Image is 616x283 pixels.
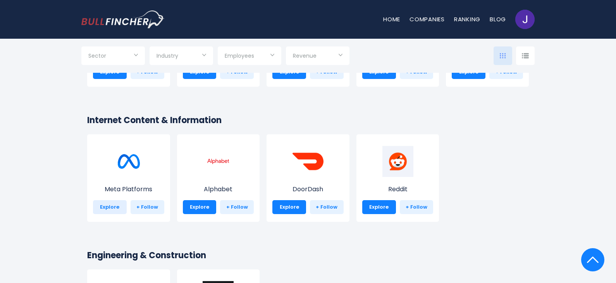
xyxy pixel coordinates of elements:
a: + Follow [131,200,164,214]
input: Selection [157,50,206,63]
a: Blog [490,15,506,23]
a: + Follow [400,200,434,214]
a: Reddit [362,160,434,194]
span: Sector [88,52,106,59]
a: Companies [410,15,445,23]
a: Explore [272,200,306,214]
a: + Follow [310,200,344,214]
span: Industry [157,52,178,59]
img: icon-comp-list-view.svg [522,53,529,58]
h2: Engineering & Construction [87,249,529,262]
img: icon-comp-grid.svg [500,53,506,58]
p: Alphabet [183,185,254,194]
a: DoorDash [272,160,344,194]
img: bullfincher logo [81,10,165,28]
a: Alphabet [183,160,254,194]
input: Selection [293,50,342,63]
a: Explore [183,200,217,214]
img: META.png [113,146,144,177]
p: Reddit [362,185,434,194]
input: Selection [225,50,274,63]
a: Go to homepage [81,10,165,28]
h2: Internet Content & Information [87,114,529,127]
a: Ranking [454,15,480,23]
img: DASH.png [293,146,323,177]
a: Explore [93,200,127,214]
span: Employees [225,52,254,59]
span: Revenue [293,52,317,59]
img: GOOGL.png [203,146,234,177]
img: RDDT.png [382,146,413,177]
a: Explore [362,200,396,214]
input: Selection [88,50,138,63]
a: Meta Platforms [93,160,164,194]
p: DoorDash [272,185,344,194]
a: Home [383,15,400,23]
p: Meta Platforms [93,185,164,194]
a: + Follow [220,200,254,214]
